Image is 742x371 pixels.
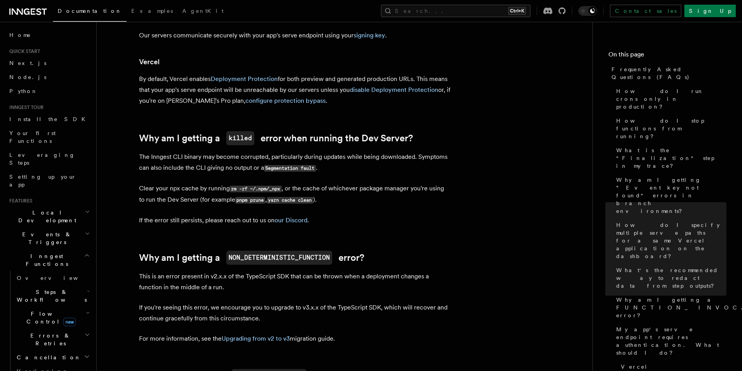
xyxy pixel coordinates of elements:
[612,65,726,81] span: Frequently Asked Questions (FAQs)
[6,198,32,204] span: Features
[14,353,81,361] span: Cancellation
[6,104,44,111] span: Inngest tour
[9,60,46,66] span: Next.js
[613,114,726,143] a: How do I stop functions from running?
[684,5,736,17] a: Sign Up
[14,332,85,347] span: Errors & Retries
[222,335,290,342] a: Upgrading from v2 to v3
[6,28,92,42] a: Home
[613,322,726,360] a: My app's serve endpoint requires authentication. What should I do?
[139,215,451,226] p: If the error still persists, please reach out to us on .
[613,218,726,263] a: How do I specify multiple serve paths for a same Vercel application on the dashboard?
[182,8,224,14] span: AgentKit
[139,333,451,344] p: For more information, see the migration guide.
[211,75,278,83] a: Deployment Protection
[381,5,531,17] button: Search...Ctrl+K
[14,310,86,325] span: Flow Control
[350,86,438,93] a: disable Deployment Protection
[235,197,265,204] code: pnpm prune
[9,116,90,122] span: Install the SDK
[139,183,451,206] p: Clear your npx cache by running , or the cache of whichever package manager you're using to run t...
[6,112,92,126] a: Install the SDK
[14,271,92,285] a: Overview
[6,126,92,148] a: Your first Functions
[131,8,173,14] span: Examples
[9,152,75,166] span: Leveraging Steps
[139,56,160,67] a: Vercel
[608,62,726,84] a: Frequently Asked Questions (FAQs)
[9,31,31,39] span: Home
[613,173,726,218] a: Why am I getting “Event key not found" errors in branch environments?
[6,227,92,249] button: Events & Triggers
[139,74,451,106] p: By default, Vercel enables for both preview and generated production URLs. This means that your a...
[608,50,726,62] h4: On this page
[14,307,92,329] button: Flow Controlnew
[139,131,413,145] a: Why am I getting akillederror when running the Dev Server?
[9,74,46,80] span: Node.js
[226,131,254,145] code: killed
[139,302,451,324] p: If you're seeing this error, we encourage you to upgrade to v3.x.x of the TypeScript SDK, which w...
[6,206,92,227] button: Local Development
[6,230,85,246] span: Events & Triggers
[616,266,726,290] span: What's the recommended way to redact data from step outputs?
[6,170,92,192] a: Setting up your app
[178,2,228,21] a: AgentKit
[613,143,726,173] a: What is the "Finalization" step in my trace?
[9,88,38,94] span: Python
[139,251,364,265] a: Why am I getting aNON_DETERMINISTIC_FUNCTIONerror?
[230,186,282,192] code: rm -rf ~/.npm/_npx
[621,363,648,371] span: Vercel
[9,130,56,144] span: Your first Functions
[616,221,726,260] span: How do I specify multiple serve paths for a same Vercel application on the dashboard?
[6,48,40,55] span: Quick start
[6,249,92,271] button: Inngest Functions
[6,70,92,84] a: Node.js
[616,117,726,140] span: How do I stop functions from running?
[613,84,726,114] a: How do I run crons only in production?
[264,165,316,172] code: Segmentation fault
[14,350,92,364] button: Cancellation
[127,2,178,21] a: Examples
[139,30,451,41] p: Our servers communicate securely with your app's serve endpoint using your .
[6,252,84,268] span: Inngest Functions
[6,209,85,224] span: Local Development
[6,84,92,98] a: Python
[616,87,726,111] span: How do I run crons only in production?
[616,146,726,170] span: What is the "Finalization" step in my trace?
[613,293,726,322] a: Why am I getting a FUNCTION_INVOCATION_TIMEOUT error?
[354,32,385,39] a: signing key
[610,5,681,17] a: Contact sales
[139,151,451,174] p: The Inngest CLI binary may become corrupted, particularly during updates while being downloaded. ...
[17,275,97,281] span: Overview
[58,8,122,14] span: Documentation
[616,325,726,357] span: My app's serve endpoint requires authentication. What should I do?
[508,7,526,15] kbd: Ctrl+K
[14,329,92,350] button: Errors & Retries
[14,288,87,304] span: Steps & Workflows
[14,285,92,307] button: Steps & Workflows
[245,97,326,104] a: configure protection bypass
[6,56,92,70] a: Next.js
[578,6,597,16] button: Toggle dark mode
[275,216,307,224] a: our Discord
[613,263,726,293] a: What's the recommended way to redact data from step outputs?
[139,271,451,293] p: This is an error present in v2.x.x of the TypeScript SDK that can be thrown when a deployment cha...
[53,2,127,22] a: Documentation
[226,251,332,265] code: NON_DETERMINISTIC_FUNCTION
[6,148,92,170] a: Leveraging Steps
[616,176,726,215] span: Why am I getting “Event key not found" errors in branch environments?
[267,197,313,204] code: yarn cache clean
[63,318,76,326] span: new
[9,174,76,188] span: Setting up your app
